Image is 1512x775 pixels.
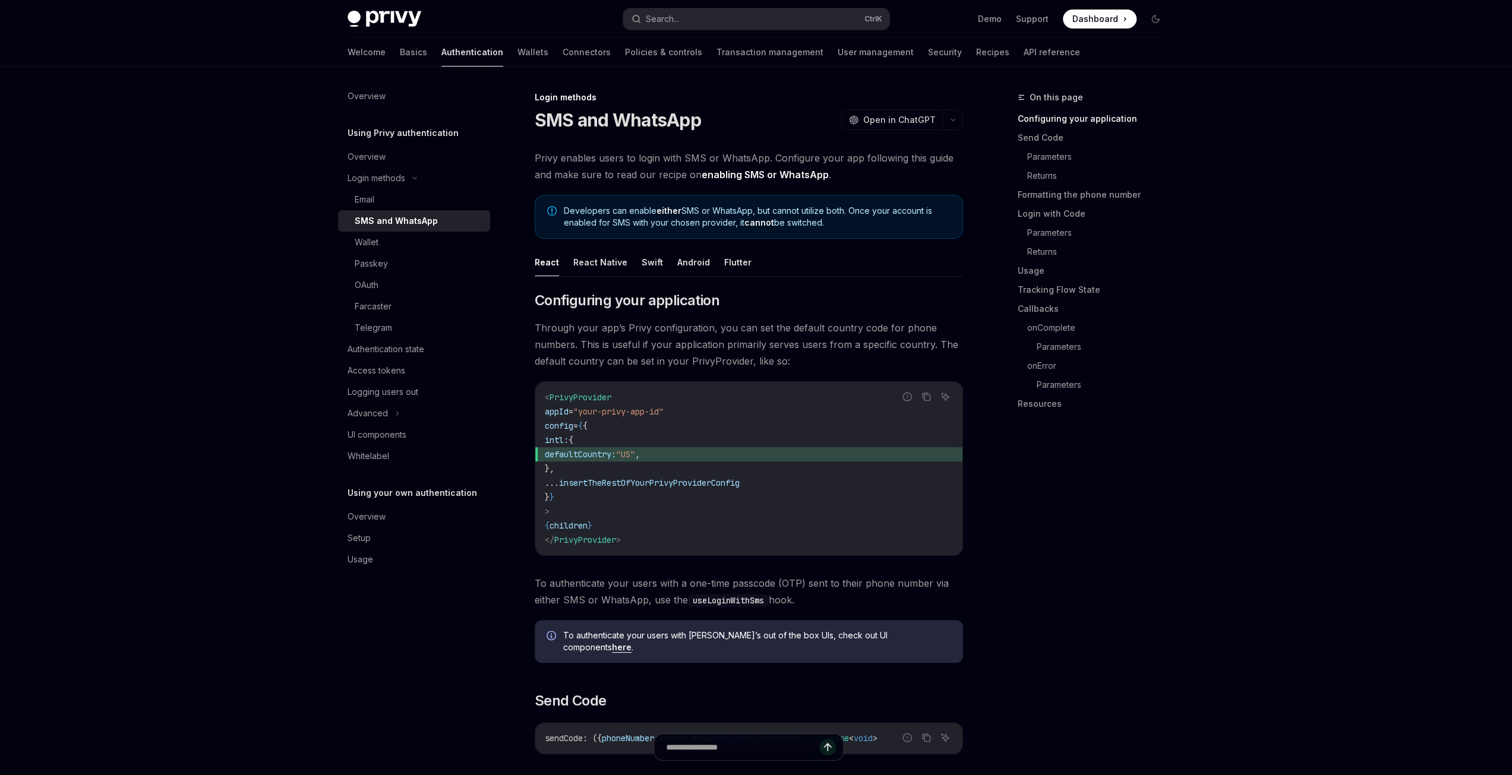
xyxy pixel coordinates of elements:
span: Through your app’s Privy configuration, you can set the default country code for phone numbers. T... [535,320,963,369]
button: Open in ChatGPT [841,110,943,130]
div: Setup [348,531,371,545]
div: UI components [348,428,406,442]
button: React [535,248,559,276]
a: Policies & controls [625,38,702,67]
span: { [569,435,573,445]
a: Authentication state [338,339,490,360]
a: onError [1027,356,1175,375]
a: Passkey [338,253,490,274]
a: Telegram [338,317,490,339]
h1: SMS and WhatsApp [535,109,701,131]
div: SMS and WhatsApp [355,214,438,228]
button: Search...CtrlK [623,8,889,30]
a: Security [928,38,962,67]
a: Returns [1027,166,1175,185]
a: here [612,642,632,653]
div: Login methods [535,91,963,103]
a: Transaction management [716,38,823,67]
a: onComplete [1027,318,1175,337]
span: { [578,420,583,431]
div: Overview [348,89,386,103]
span: intl: [545,435,569,445]
a: Wallets [517,38,548,67]
span: } [588,520,592,531]
img: dark logo [348,11,421,27]
span: Open in ChatGPT [863,114,936,126]
button: Ask AI [937,389,953,404]
span: { [545,520,550,531]
span: ... [545,477,559,488]
div: Passkey [355,257,388,271]
span: Privy enables users to login with SMS or WhatsApp. Configure your app following this guide and ma... [535,150,963,183]
button: Swift [642,248,663,276]
div: Logging users out [348,385,418,399]
a: Configuring your application [1018,109,1175,128]
span: config [545,420,573,431]
a: Farcaster [338,296,490,317]
span: }, [545,463,554,474]
span: appId [545,406,569,417]
a: User management [838,38,914,67]
button: Ask AI [937,730,953,745]
span: } [550,492,554,502]
div: OAuth [355,278,378,292]
span: "US" [616,449,635,460]
div: Login methods [348,171,405,185]
a: Parameters [1027,223,1175,242]
div: Advanced [348,406,388,420]
span: On this page [1030,90,1083,105]
span: Developers can enable SMS or WhatsApp, but cannot utilize both. Once your account is enabled for ... [564,205,951,229]
svg: Note [547,206,557,216]
a: Access tokens [338,360,490,381]
h5: Using your own authentication [348,486,477,500]
button: React Native [573,248,627,276]
span: < [545,392,550,403]
svg: Info [547,631,558,643]
span: Configuring your application [535,291,719,310]
a: Returns [1027,242,1175,261]
code: useLoginWithSms [688,594,769,607]
span: PrivyProvider [550,392,611,403]
strong: either [656,205,681,216]
div: Search... [646,12,679,26]
a: Dashboard [1063,10,1137,29]
span: defaultCountry: [545,449,616,460]
a: Connectors [563,38,611,67]
a: Parameters [1037,375,1175,394]
span: , [635,449,640,460]
a: Demo [978,13,1002,25]
a: Welcome [348,38,386,67]
span: To authenticate your users with a one-time passcode (OTP) sent to their phone number via either S... [535,575,963,608]
a: UI components [338,424,490,445]
div: Access tokens [348,363,405,378]
div: Usage [348,552,373,567]
div: Telegram [355,321,392,335]
a: Login with Code [1018,204,1175,223]
h5: Using Privy authentication [348,126,459,140]
span: insertTheRestOfYourPrivyProviderConfig [559,477,740,488]
div: Wallet [355,235,378,249]
button: Flutter [724,248,752,276]
a: OAuth [338,274,490,296]
span: = [573,420,578,431]
div: Overview [348,150,386,164]
a: Usage [338,549,490,570]
a: API reference [1024,38,1080,67]
button: Copy the contents from the code block [918,730,934,745]
span: = [569,406,573,417]
a: Overview [338,506,490,527]
a: Callbacks [1018,299,1175,318]
span: { [583,420,588,431]
strong: cannot [744,217,774,227]
a: Formatting the phone number [1018,185,1175,204]
a: Authentication [441,38,503,67]
a: Basics [400,38,427,67]
a: Logging users out [338,381,490,403]
div: Authentication state [348,342,424,356]
button: Toggle dark mode [1146,10,1165,29]
span: > [616,534,621,545]
button: Send message [819,739,836,755]
span: </ [545,534,554,545]
span: Ctrl K [864,14,882,24]
div: Farcaster [355,299,392,314]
